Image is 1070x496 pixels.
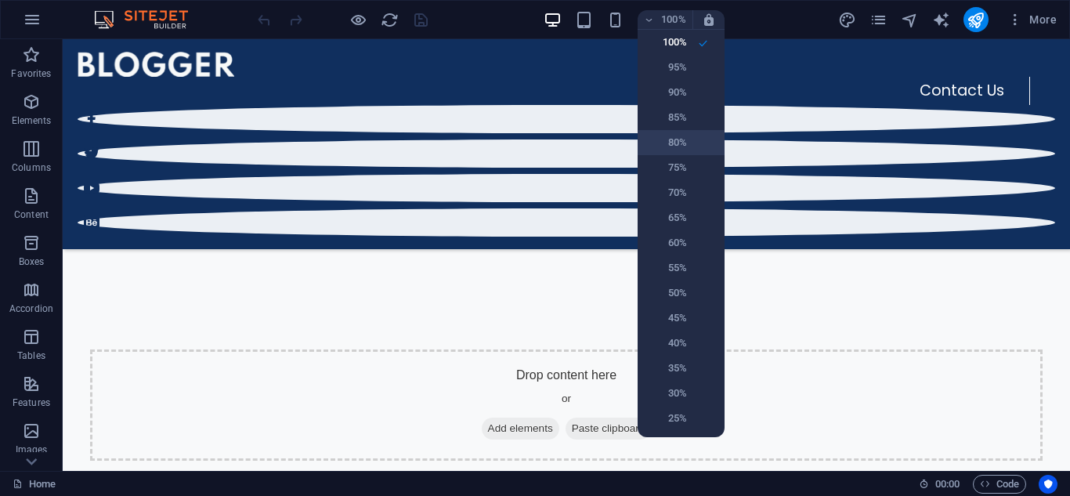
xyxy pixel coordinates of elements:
[647,108,687,127] h6: 85%
[647,83,687,102] h6: 90%
[647,133,687,152] h6: 80%
[647,234,687,252] h6: 60%
[647,334,687,353] h6: 40%
[647,158,687,177] h6: 75%
[27,310,980,422] div: Drop content here
[503,378,589,400] span: Paste clipboard
[647,259,687,277] h6: 55%
[647,33,687,52] h6: 100%
[647,58,687,77] h6: 95%
[647,409,687,428] h6: 25%
[647,384,687,403] h6: 30%
[419,378,497,400] span: Add elements
[647,309,687,328] h6: 45%
[647,284,687,302] h6: 50%
[647,208,687,227] h6: 65%
[647,183,687,202] h6: 70%
[647,359,687,378] h6: 35%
